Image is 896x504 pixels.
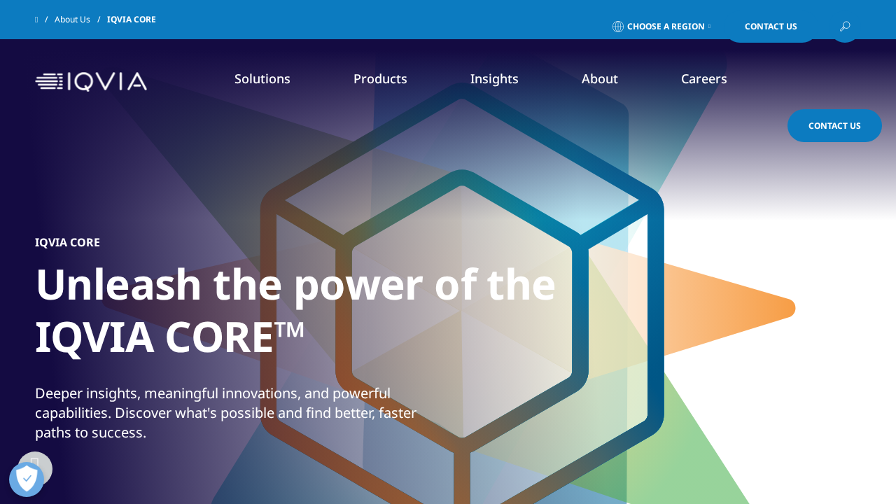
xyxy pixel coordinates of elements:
p: Deeper insights, meaningful innovations, and powerful capabilities. Discover what's possible and ... [35,384,444,451]
span: Choose a Region [627,21,705,32]
a: Contact Us [724,10,818,43]
nav: Primary [153,49,861,115]
span: Contact Us [808,120,861,132]
a: About [582,70,618,87]
a: Contact Us [787,109,882,142]
a: Solutions [234,70,290,87]
img: IQVIA Healthcare Information Technology and Pharma Clinical Research Company [35,72,147,92]
a: Products [353,70,407,87]
h1: Unleash the power of the IQVIA CORE™ [35,258,560,371]
a: Insights [470,70,519,87]
h5: IQVIA CORE [35,235,100,249]
a: Careers [681,70,727,87]
button: Open Preferences [9,462,44,497]
span: Contact Us [745,22,797,31]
